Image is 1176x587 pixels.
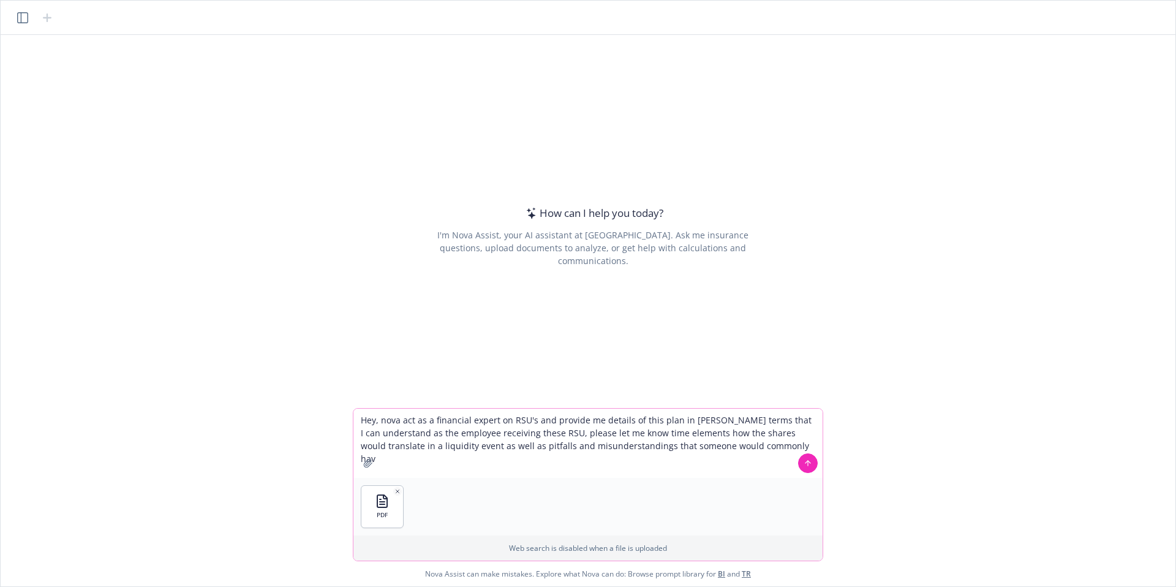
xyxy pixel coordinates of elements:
[377,511,388,519] span: PDF
[718,569,725,579] a: BI
[425,561,751,586] span: Nova Assist can make mistakes. Explore what Nova can do: Browse prompt library for and
[420,229,765,267] div: I'm Nova Assist, your AI assistant at [GEOGRAPHIC_DATA]. Ask me insurance questions, upload docum...
[522,205,663,221] div: How can I help you today?
[742,569,751,579] a: TR
[361,486,403,528] button: PDF
[361,543,815,553] p: Web search is disabled when a file is uploaded
[353,409,823,478] textarea: Hey, nova act as a financial expert on RSU's and provide me details of this plan in [PERSON_NAME]...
